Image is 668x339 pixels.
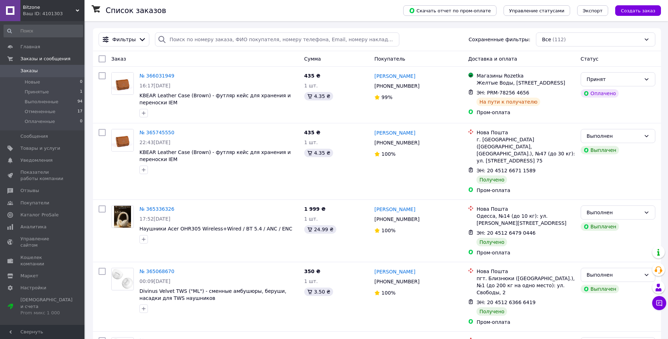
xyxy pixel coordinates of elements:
[476,230,536,236] span: ЭН: 20 4512 6479 0446
[469,36,530,43] span: Сохраненные фильтры:
[20,145,60,152] span: Товары и услуги
[381,151,395,157] span: 100%
[476,307,507,316] div: Получено
[304,73,320,79] span: 435 ₴
[20,133,48,140] span: Сообщения
[25,89,49,95] span: Принятые
[304,288,333,296] div: 3.50 ₴
[20,169,65,182] span: Показатели работы компании
[111,56,126,62] span: Заказ
[583,8,603,13] span: Экспорт
[476,268,575,275] div: Нова Пошта
[509,8,564,13] span: Управление статусами
[139,130,174,135] a: № 365745550
[112,36,136,43] span: Фильтры
[581,146,619,154] div: Выплачен
[80,118,82,125] span: 0
[587,209,641,216] div: Выполнен
[20,310,73,316] div: Prom микс 1 000
[476,129,575,136] div: Нова Пошта
[25,109,55,115] span: Отмененные
[476,98,540,106] div: На пути к получателю
[476,72,575,79] div: Магазины Rozetka
[20,212,58,218] span: Каталог ProSale
[409,7,491,14] span: Скачать отчет по пром-оплате
[139,140,170,145] span: 22:43[DATE]
[139,288,286,301] a: Divinus Velvet TWS ("ML") - сменные амбушюры, беруши, насадки для TWS наушников
[20,44,40,50] span: Главная
[304,56,321,62] span: Сумма
[304,269,320,274] span: 350 ₴
[581,285,619,293] div: Выплачен
[139,83,170,88] span: 16:17[DATE]
[4,25,83,37] input: Поиск
[80,79,82,85] span: 0
[20,254,65,267] span: Кошелек компании
[476,187,575,194] div: Пром-оплата
[20,157,52,164] span: Уведомления
[25,99,58,105] span: Выполненные
[112,73,133,94] img: Фото товару
[476,168,536,173] span: ЭН: 20 4512 6671 1589
[381,94,392,100] span: 99%
[476,249,575,256] div: Пром-оплата
[139,278,170,284] span: 00:09[DATE]
[23,11,85,17] div: Ваш ID: 4101303
[111,129,134,152] a: Фото товару
[581,56,599,62] span: Статус
[304,130,320,135] span: 435 ₴
[25,118,55,125] span: Оплаченные
[20,285,46,291] span: Настройки
[581,89,619,98] div: Оплачено
[80,89,82,95] span: 1
[476,136,575,164] div: г. [GEOGRAPHIC_DATA] ([GEOGRAPHIC_DATA], [GEOGRAPHIC_DATA].), №47 (до 30 кг): ул. [STREET_ADDRESS...
[304,225,336,234] div: 24.99 ₴
[20,68,38,74] span: Заказы
[139,73,174,79] a: № 366031949
[304,92,333,100] div: 4.35 ₴
[373,277,421,286] div: [PHONE_NUMBER]
[476,212,575,227] div: Одесса, №14 (до 10 кг): ул. [PERSON_NAME][STREET_ADDRESS]
[608,7,661,13] a: Создать заказ
[77,99,82,105] span: 94
[542,36,551,43] span: Все
[139,149,291,162] a: KBEAR Leather Case (Brown) - футляр кейс для хранения и переноски IEM
[374,206,415,213] a: [PERSON_NAME]
[111,205,134,228] a: Фото товару
[20,236,65,248] span: Управление сайтом
[111,72,134,95] a: Фото товару
[587,132,641,140] div: Выполнен
[476,275,575,296] div: пгт. Близнюки ([GEOGRAPHIC_DATA].), №1 (до 200 кг на одно место): ул. Свободы, 2
[20,187,39,194] span: Отзывы
[304,206,326,212] span: 1 999 ₴
[304,216,318,222] span: 1 шт.
[652,296,666,310] button: Чат с покупателем
[552,37,566,42] span: (112)
[304,149,333,157] div: 4.35 ₴
[476,109,575,116] div: Пром-оплата
[621,8,655,13] span: Создать заказ
[77,109,82,115] span: 17
[112,129,133,151] img: Фото товару
[373,214,421,224] div: [PHONE_NUMBER]
[23,4,76,11] span: Bitzone
[139,226,292,232] a: Наушники Acer OHR305 Wireless+Wired / BT 5.4 / ANC / ENC
[577,5,608,16] button: Экспорт
[476,300,536,305] span: ЭН: 20 4512 6366 6419
[114,206,131,228] img: Фото товару
[476,238,507,246] div: Получено
[155,32,399,47] input: Поиск по номеру заказа, ФИО покупателя, номеру телефона, Email, номеру накладной
[304,278,318,284] span: 1 шт.
[373,81,421,91] div: [PHONE_NUMBER]
[587,271,641,279] div: Выполнен
[139,93,291,105] a: KBEAR Leather Case (Brown) - футляр кейс для хранения и переноски IEM
[476,90,529,95] span: ЭН: PRM-78256 4656
[476,175,507,184] div: Получено
[476,79,575,86] div: Желтые Воды, [STREET_ADDRESS]
[304,83,318,88] span: 1 шт.
[112,269,133,289] img: Фото товару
